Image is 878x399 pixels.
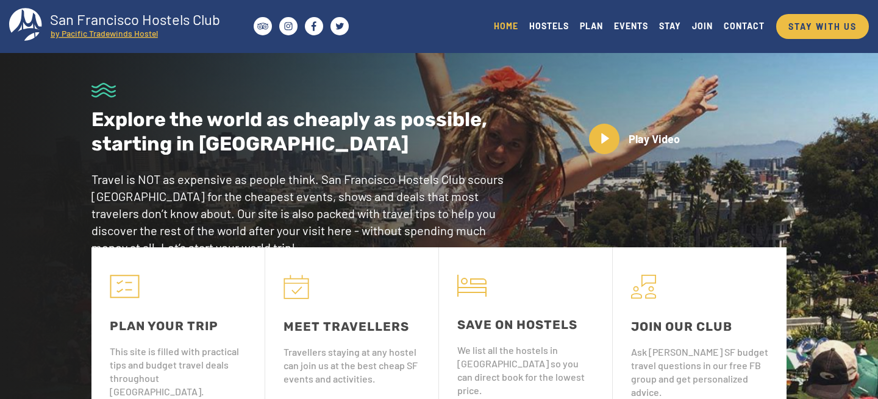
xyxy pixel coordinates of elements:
a: San Francisco Hostels Club by Pacific Tradewinds Hostel [9,8,232,44]
a: JOIN [687,18,718,34]
div: MEET TRAVELLERS [284,317,420,336]
p: Travel is NOT as expensive as people think. San Francisco Hostels Club scours [GEOGRAPHIC_DATA] f... [91,171,509,256]
p: Play Video [619,132,689,147]
a: HOME [488,18,524,34]
a: STAY WITH US [776,14,869,39]
a: PLAN [574,18,609,34]
a: CONTACT [718,18,770,34]
div: SAVE ON HOSTELS [457,316,594,334]
tspan: by Pacific Tradewinds Hostel [51,28,158,38]
a: STAY [654,18,687,34]
div: JOIN OUR CLUB [631,317,768,336]
a: HOSTELS [524,18,574,34]
p: Explore the world as cheaply as possible, starting in [GEOGRAPHIC_DATA] [91,107,509,156]
div: Ask [PERSON_NAME] SF budget travel questions in our free FB group and get personalized advice. [631,345,768,399]
div: We list all the hostels in [GEOGRAPHIC_DATA] so you can direct book for the lowest price. [457,344,594,397]
tspan: San Francisco Hostels Club [50,10,220,28]
div: PLAN YOUR TRIP [110,317,246,335]
div: This site is filled with practical tips and budget travel deals throughout [GEOGRAPHIC_DATA]. [110,345,246,398]
div: Travellers staying at any hostel can join us at the best cheap SF events and activities. [284,345,420,386]
a: EVENTS [609,18,654,34]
